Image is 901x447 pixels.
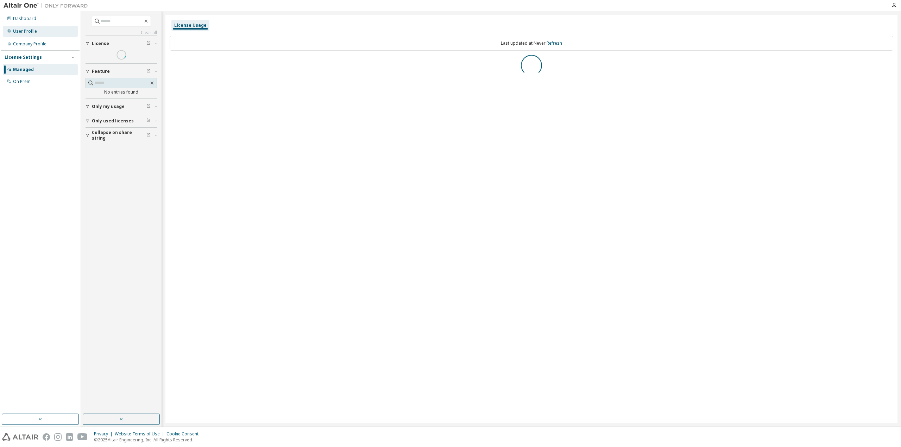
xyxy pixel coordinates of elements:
[86,89,157,95] div: No entries found
[86,113,157,129] button: Only used licenses
[86,128,157,143] button: Collapse on share string
[94,437,203,443] p: © 2025 Altair Engineering, Inc. All Rights Reserved.
[54,433,62,441] img: instagram.svg
[92,104,125,109] span: Only my usage
[170,36,893,51] div: Last updated at: Never
[86,30,157,36] a: Clear all
[166,431,203,437] div: Cookie Consent
[146,69,151,74] span: Clear filter
[86,36,157,51] button: License
[13,16,36,21] div: Dashboard
[43,433,50,441] img: facebook.svg
[13,67,34,72] div: Managed
[146,104,151,109] span: Clear filter
[86,64,157,79] button: Feature
[4,2,92,9] img: Altair One
[146,41,151,46] span: Clear filter
[146,118,151,124] span: Clear filter
[92,69,110,74] span: Feature
[92,130,146,141] span: Collapse on share string
[174,23,207,28] div: License Usage
[2,433,38,441] img: altair_logo.svg
[115,431,166,437] div: Website Terms of Use
[77,433,88,441] img: youtube.svg
[5,55,42,60] div: License Settings
[86,99,157,114] button: Only my usage
[13,79,31,84] div: On Prem
[92,41,109,46] span: License
[146,133,151,138] span: Clear filter
[66,433,73,441] img: linkedin.svg
[13,28,37,34] div: User Profile
[94,431,115,437] div: Privacy
[13,41,46,47] div: Company Profile
[92,118,134,124] span: Only used licenses
[547,40,562,46] a: Refresh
